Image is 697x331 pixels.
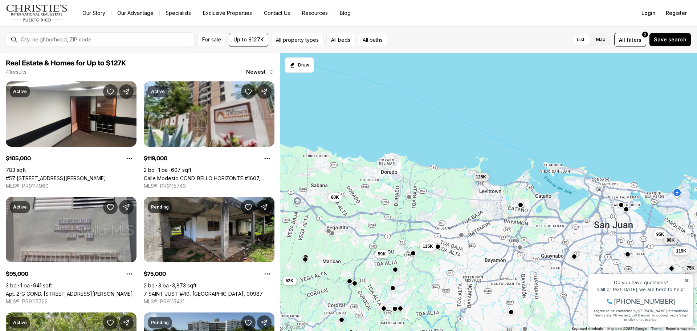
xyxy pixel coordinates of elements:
span: 98K [667,237,674,243]
button: Login [637,6,660,20]
span: Up to $127K [233,37,264,43]
button: Contact Us [258,8,296,18]
button: 59K [375,250,389,258]
a: Calle Modesto COND. BELLO HORIZONTE #1607, SAN JUAN PR, 00924 [144,175,274,181]
span: 95K [656,231,664,237]
span: I agree to be contacted by [PERSON_NAME] International Real Estate PR via text, call & email. To ... [9,45,103,58]
a: Our Story [77,8,111,18]
button: 119K [673,247,689,255]
button: Share Property [257,84,272,99]
span: Save search [654,37,686,43]
button: Save Property: #57 SANTA CRUZ #207 [103,84,118,99]
span: filters [627,36,641,44]
button: Property options [260,267,274,281]
button: Property options [122,267,136,281]
button: Share Property [119,200,134,214]
span: 119K [676,248,686,254]
button: Save Property: 7 SAINT JUST #40 [241,200,256,214]
a: Apt. 2-G COND. VILLA OLIMPICA #2G, SAN JUAN PR, 00924 [6,291,133,297]
button: All property types [271,33,323,47]
button: Property options [260,151,274,166]
p: Active [13,204,27,210]
span: For sale [202,37,221,43]
button: Share Property [119,315,134,330]
span: 52K [286,278,294,284]
div: Do you have questions? [8,16,105,21]
button: For sale [197,33,226,47]
button: Start drawing [285,57,314,73]
button: 125K [473,173,489,181]
button: Save search [649,33,691,47]
p: Pending [151,204,169,210]
img: logo [6,4,68,22]
a: Blog [334,8,356,18]
span: Real Estate & Homes for Up to $127K [6,60,126,67]
span: 2 [644,32,647,37]
button: 98K [664,236,677,245]
button: Save Property: Calle Modesto COND. BELLO HORIZONTE #1607 [241,84,256,99]
a: #57 SANTA CRUZ #207, BAYAMON PR, 00961 [6,175,106,181]
span: Newest [246,69,266,75]
p: Active [13,320,27,326]
span: 125K [476,174,486,180]
button: Up to $127K [229,33,268,47]
span: [PHONE_NUMBER] [30,34,90,41]
button: Save Property: CARR 647 BO. CANDELARIA LOTE D [103,315,118,330]
button: Share Property [119,84,134,99]
a: Our Advantage [111,8,159,18]
label: List [571,33,590,46]
a: Exclusive Properties [197,8,258,18]
p: 41 results [6,69,27,75]
p: Active [13,89,27,94]
button: 95K [653,230,667,239]
span: 115K [423,243,433,249]
button: Share Property [257,315,272,330]
p: Pending [151,320,169,326]
button: Share Property [257,200,272,214]
p: Active [151,89,165,94]
button: Save Property: 501-735354 COND LOS ALMENDROS #508-735354 [241,315,256,330]
a: 7 SAINT JUST #40, CAROLINA PR, 00987 [144,291,263,297]
div: Call or text [DATE], we are here to help! [8,23,105,28]
button: All beds [326,33,355,47]
label: Map [590,33,611,46]
a: Specialists [160,8,197,18]
span: All [619,36,625,44]
button: Newest [242,65,279,79]
button: 80K [328,193,342,202]
button: Save Property: Apt. 2-G COND. VILLA OLIMPICA #2G [103,200,118,214]
button: Register [661,6,691,20]
span: Login [641,10,656,16]
a: Resources [296,8,334,18]
button: All baths [358,33,387,47]
button: Allfilters2 [614,33,646,47]
button: 115K [420,242,436,251]
span: 59K [378,251,386,257]
button: 52K [283,276,297,285]
button: Property options [122,151,136,166]
span: 80K [331,194,339,200]
span: Register [666,10,687,16]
